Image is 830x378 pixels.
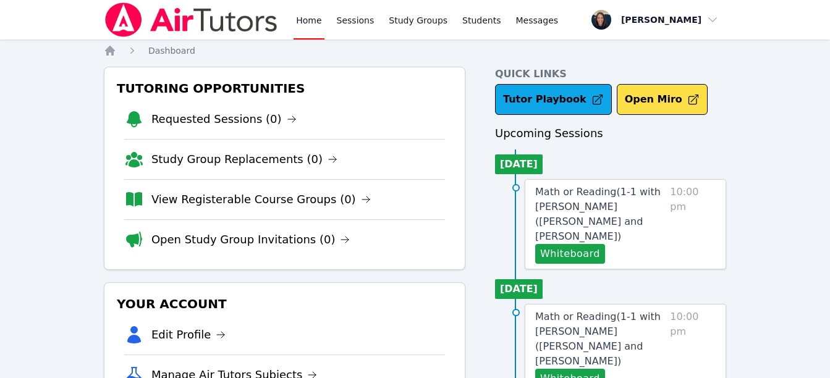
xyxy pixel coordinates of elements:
span: Messages [516,14,559,27]
a: Edit Profile [151,326,226,343]
h3: Tutoring Opportunities [114,77,455,99]
h3: Your Account [114,293,455,315]
li: [DATE] [495,154,543,174]
a: View Registerable Course Groups (0) [151,191,371,208]
h4: Quick Links [495,67,726,82]
span: Dashboard [148,46,195,56]
button: Whiteboard [535,244,605,264]
button: Open Miro [617,84,708,115]
nav: Breadcrumb [104,44,726,57]
a: Open Study Group Invitations (0) [151,231,350,248]
img: Air Tutors [104,2,279,37]
span: Math or Reading ( 1-1 with [PERSON_NAME] ([PERSON_NAME] and [PERSON_NAME] ) [535,311,661,367]
a: Math or Reading(1-1 with [PERSON_NAME] ([PERSON_NAME] and [PERSON_NAME]) [535,309,665,369]
span: Math or Reading ( 1-1 with [PERSON_NAME] ([PERSON_NAME] and [PERSON_NAME] ) [535,186,661,242]
a: Tutor Playbook [495,84,612,115]
li: [DATE] [495,279,543,299]
a: Math or Reading(1-1 with [PERSON_NAME] ([PERSON_NAME] and [PERSON_NAME]) [535,185,665,244]
a: Dashboard [148,44,195,57]
a: Study Group Replacements (0) [151,151,337,168]
span: 10:00 pm [670,185,716,264]
h3: Upcoming Sessions [495,125,726,142]
a: Requested Sessions (0) [151,111,297,128]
